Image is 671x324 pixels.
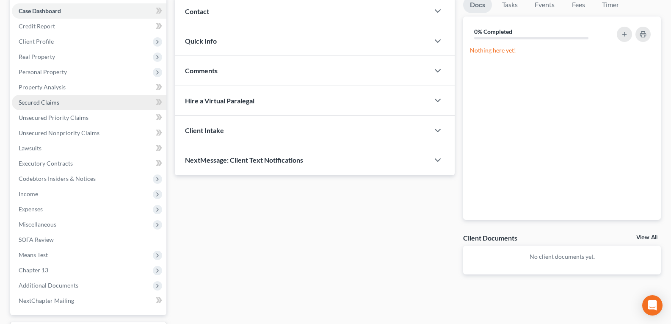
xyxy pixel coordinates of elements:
[642,295,663,316] div: Open Intercom Messenger
[12,232,166,247] a: SOFA Review
[19,251,48,258] span: Means Test
[19,53,55,60] span: Real Property
[12,110,166,125] a: Unsecured Priority Claims
[185,156,303,164] span: NextMessage: Client Text Notifications
[12,141,166,156] a: Lawsuits
[19,236,54,243] span: SOFA Review
[12,293,166,308] a: NextChapter Mailing
[470,46,654,55] p: Nothing here yet!
[185,97,254,105] span: Hire a Virtual Paralegal
[474,28,512,35] strong: 0% Completed
[19,99,59,106] span: Secured Claims
[185,66,218,75] span: Comments
[12,95,166,110] a: Secured Claims
[19,83,66,91] span: Property Analysis
[185,126,224,134] span: Client Intake
[12,3,166,19] a: Case Dashboard
[19,297,74,304] span: NextChapter Mailing
[19,129,99,136] span: Unsecured Nonpriority Claims
[185,7,209,15] span: Contact
[12,156,166,171] a: Executory Contracts
[19,175,96,182] span: Codebtors Insiders & Notices
[19,38,54,45] span: Client Profile
[19,190,38,197] span: Income
[19,22,55,30] span: Credit Report
[19,205,43,213] span: Expenses
[636,235,657,241] a: View All
[12,19,166,34] a: Credit Report
[19,114,88,121] span: Unsecured Priority Claims
[185,37,217,45] span: Quick Info
[19,160,73,167] span: Executory Contracts
[19,282,78,289] span: Additional Documents
[19,68,67,75] span: Personal Property
[19,144,41,152] span: Lawsuits
[470,252,654,261] p: No client documents yet.
[19,7,61,14] span: Case Dashboard
[12,125,166,141] a: Unsecured Nonpriority Claims
[19,266,48,274] span: Chapter 13
[463,233,517,242] div: Client Documents
[12,80,166,95] a: Property Analysis
[19,221,56,228] span: Miscellaneous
